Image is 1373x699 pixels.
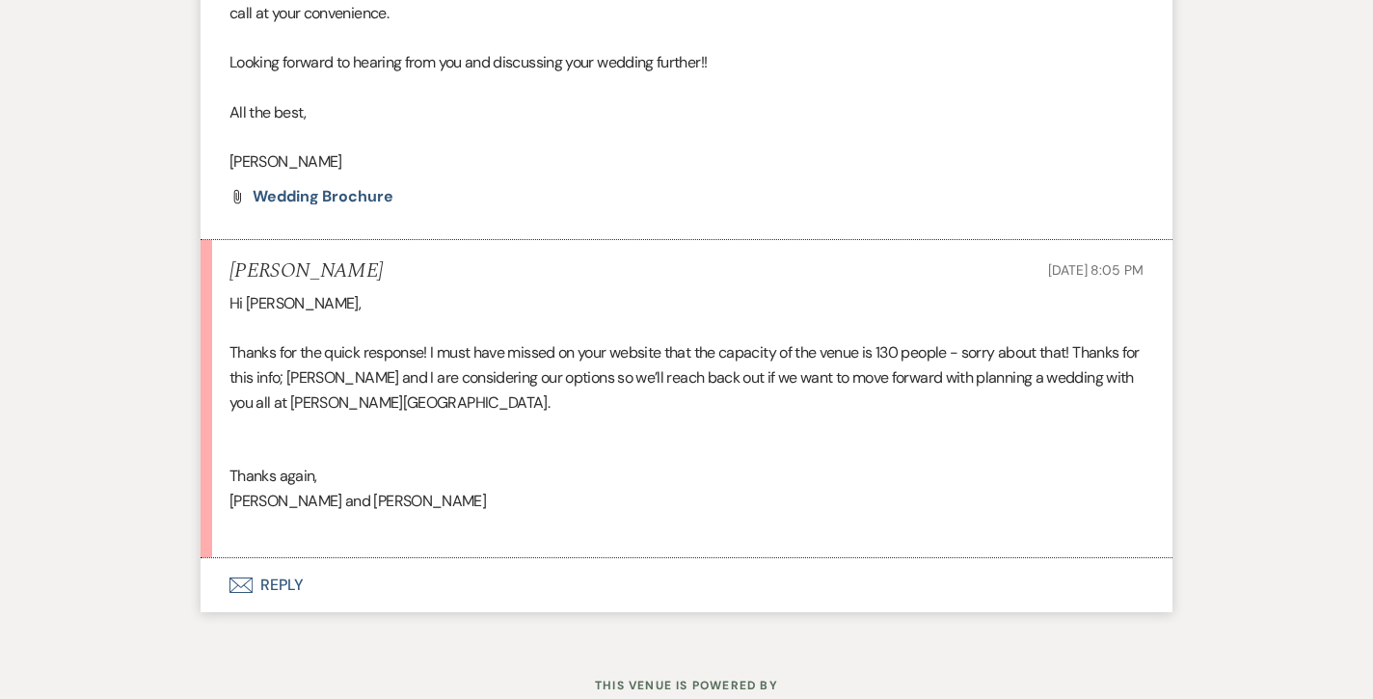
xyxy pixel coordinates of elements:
span: Wedding Brochure [253,186,393,206]
a: Wedding Brochure [253,189,393,204]
h5: [PERSON_NAME] [229,259,383,283]
p: [PERSON_NAME] [229,149,1144,175]
button: Reply [201,558,1172,612]
p: All the best, [229,100,1144,125]
span: [DATE] 8:05 PM [1048,261,1144,279]
p: Looking forward to hearing from you and discussing your wedding further!! [229,50,1144,75]
div: Hi [PERSON_NAME], Thanks for the quick response! I must have missed on your website that the capa... [229,291,1144,538]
